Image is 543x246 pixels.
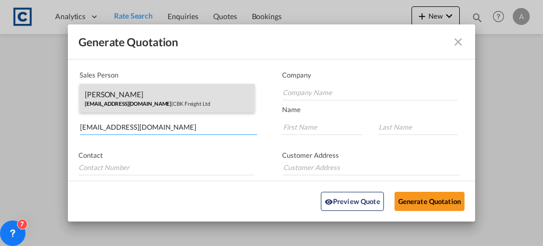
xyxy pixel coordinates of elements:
[321,192,384,211] button: icon-eyePreview Quote
[452,36,465,48] md-icon: icon-close fg-AAA8AD cursor m-0
[282,159,460,175] input: Customer Address
[80,79,255,92] div: [PERSON_NAME]
[78,35,178,49] span: Generate Quotation
[80,71,255,79] p: Sales Person
[283,84,458,100] input: Company Name
[282,105,475,114] p: Name
[395,192,465,211] button: Generate Quotation
[282,119,363,135] input: First Name
[378,119,458,135] input: Last Name
[68,24,475,221] md-dialog: Generate QuotationQUOTE ...
[282,71,458,79] p: Company
[282,151,339,159] span: Customer Address
[325,198,333,207] md-icon: icon-eye
[78,159,255,175] input: Contact Number
[80,119,257,135] input: Search by Customer Name/Email Id/Company
[78,151,255,159] p: Contact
